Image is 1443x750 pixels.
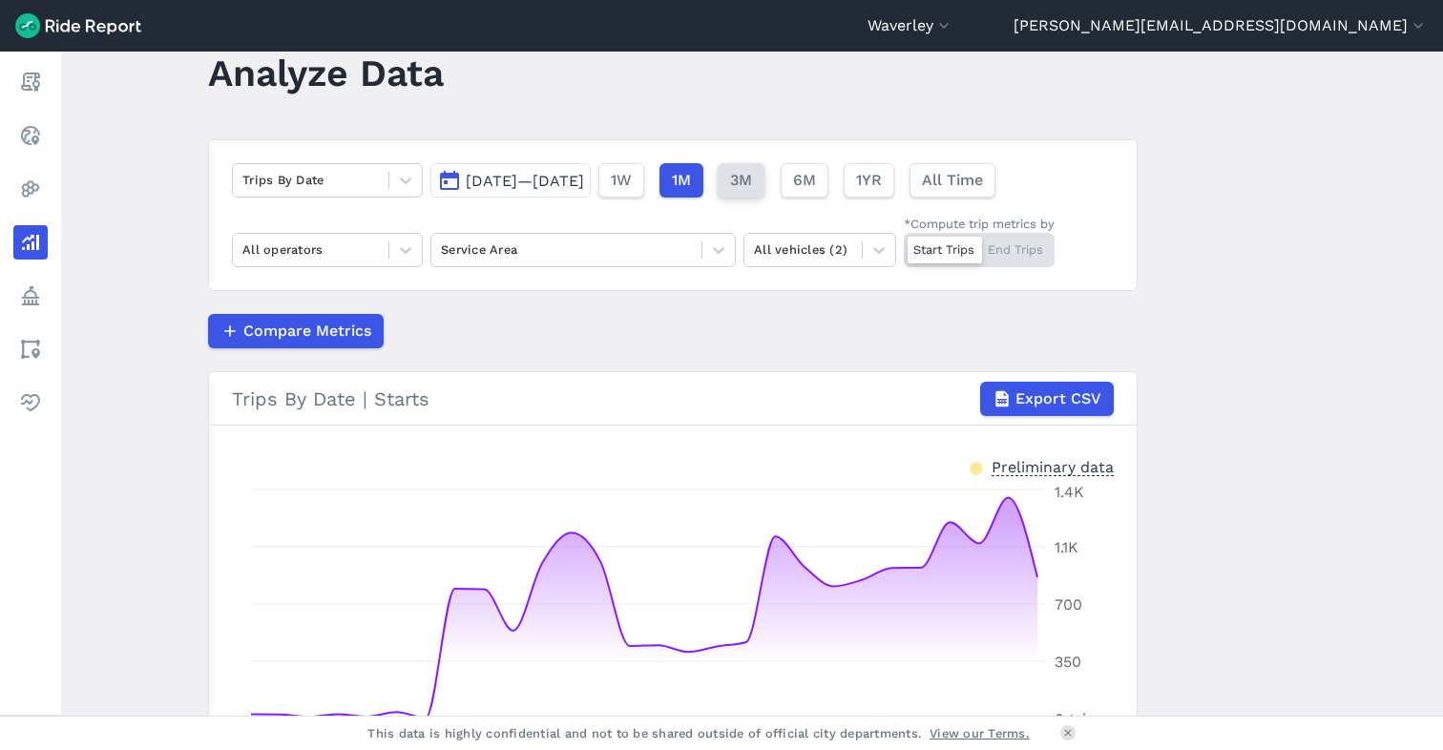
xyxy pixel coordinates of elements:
span: Compare Metrics [243,320,371,343]
button: 1M [659,163,703,198]
h1: Analyze Data [208,47,444,99]
span: [DATE]—[DATE] [466,172,584,190]
button: All Time [910,163,995,198]
a: Realtime [13,118,48,153]
div: *Compute trip metrics by [904,215,1055,233]
tspan: 700 [1055,595,1082,614]
button: [DATE]—[DATE] [430,163,591,198]
img: Ride Report [15,13,141,38]
span: 1YR [856,169,882,192]
a: Heatmaps [13,172,48,206]
div: Preliminary data [992,456,1114,476]
button: 3M [718,163,764,198]
button: Export CSV [980,382,1114,416]
a: Analyze [13,225,48,260]
tspan: 0 trips [1055,710,1103,728]
span: All Time [922,169,983,192]
button: Compare Metrics [208,314,384,348]
a: Areas [13,332,48,366]
span: 6M [793,169,816,192]
button: Waverley [868,14,953,37]
span: 1M [672,169,691,192]
a: Policy [13,279,48,313]
a: View our Terms. [930,724,1030,742]
tspan: 1.1K [1055,538,1078,556]
span: 3M [730,169,752,192]
button: 6M [781,163,828,198]
button: 1W [598,163,644,198]
a: Report [13,65,48,99]
button: [PERSON_NAME][EMAIL_ADDRESS][DOMAIN_NAME] [1014,14,1428,37]
button: 1YR [844,163,894,198]
a: Health [13,385,48,420]
span: Export CSV [1015,387,1101,410]
div: Trips By Date | Starts [232,382,1114,416]
tspan: 1.4K [1055,483,1084,501]
span: 1W [611,169,632,192]
tspan: 350 [1055,653,1081,671]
